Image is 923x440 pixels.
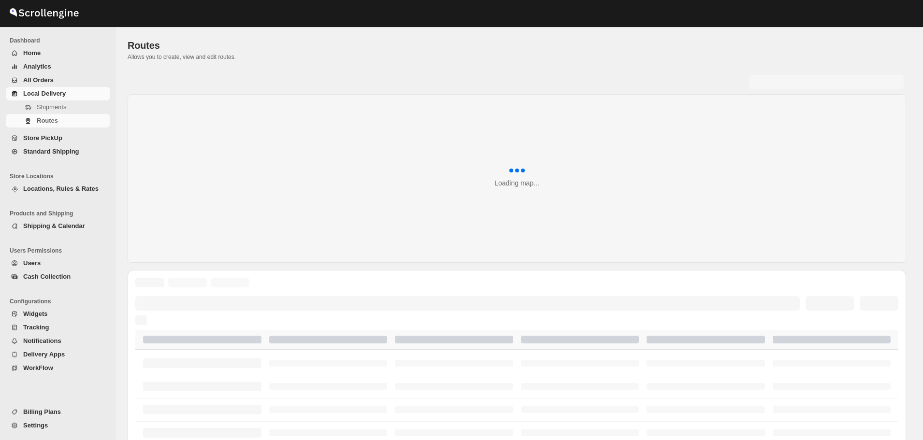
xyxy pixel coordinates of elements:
[23,422,48,429] span: Settings
[128,53,906,61] p: Allows you to create, view and edit routes.
[10,210,111,217] span: Products and Shipping
[23,63,51,70] span: Analytics
[23,364,53,371] span: WorkFlow
[6,100,110,114] button: Shipments
[128,40,160,51] span: Routes
[6,46,110,60] button: Home
[10,298,111,305] span: Configurations
[10,37,111,44] span: Dashboard
[6,348,110,361] button: Delivery Apps
[6,321,110,334] button: Tracking
[6,419,110,432] button: Settings
[6,219,110,233] button: Shipping & Calendar
[6,361,110,375] button: WorkFlow
[6,307,110,321] button: Widgets
[23,273,71,280] span: Cash Collection
[37,103,66,111] span: Shipments
[6,182,110,196] button: Locations, Rules & Rates
[23,408,61,415] span: Billing Plans
[10,247,111,255] span: Users Permissions
[6,256,110,270] button: Users
[6,334,110,348] button: Notifications
[23,90,66,97] span: Local Delivery
[6,73,110,87] button: All Orders
[23,259,41,267] span: Users
[23,351,65,358] span: Delivery Apps
[23,324,49,331] span: Tracking
[37,117,58,124] span: Routes
[23,49,41,57] span: Home
[6,60,110,73] button: Analytics
[23,134,62,142] span: Store PickUp
[10,172,111,180] span: Store Locations
[6,405,110,419] button: Billing Plans
[23,185,99,192] span: Locations, Rules & Rates
[23,337,61,344] span: Notifications
[494,178,539,188] div: Loading map...
[6,114,110,128] button: Routes
[23,76,54,84] span: All Orders
[23,222,85,229] span: Shipping & Calendar
[23,148,79,155] span: Standard Shipping
[6,270,110,284] button: Cash Collection
[23,310,47,317] span: Widgets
